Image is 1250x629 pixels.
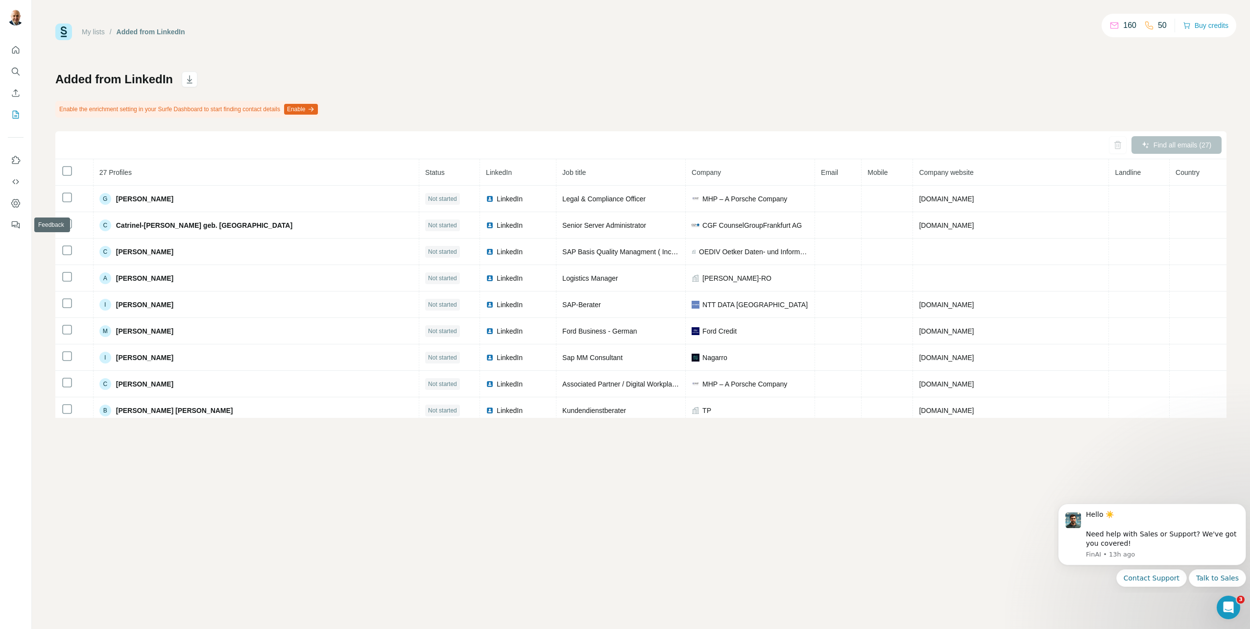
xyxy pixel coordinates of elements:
[486,221,494,229] img: LinkedIn logo
[8,41,24,59] button: Quick start
[919,169,973,176] span: Company website
[8,84,24,102] button: Enrich CSV
[486,407,494,414] img: LinkedIn logo
[702,353,727,363] span: Nagarro
[8,173,24,191] button: Use Surfe API
[116,300,173,310] span: [PERSON_NAME]
[428,327,457,336] span: Not started
[486,327,494,335] img: LinkedIn logo
[919,221,974,229] span: [DOMAIN_NAME]
[702,326,737,336] span: Ford Credit
[428,221,457,230] span: Not started
[55,101,320,118] div: Enable the enrichment setting in your Surfe Dashboard to start finding contact details
[486,301,494,309] img: LinkedIn logo
[1115,169,1141,176] span: Landline
[428,274,457,283] span: Not started
[8,216,24,234] button: Feedback
[428,194,457,203] span: Not started
[117,27,185,37] div: Added from LinkedIn
[702,194,787,204] span: MHP – A Porsche Company
[116,406,233,415] span: [PERSON_NAME] [PERSON_NAME]
[8,194,24,212] button: Dashboard
[497,247,523,257] span: LinkedIn
[919,407,974,414] span: [DOMAIN_NAME]
[497,194,523,204] span: LinkedIn
[562,301,601,309] span: SAP-Berater
[99,169,132,176] span: 27 Profiles
[486,380,494,388] img: LinkedIn logo
[692,354,699,362] img: company-logo
[116,273,173,283] span: [PERSON_NAME]
[497,300,523,310] span: LinkedIn
[116,353,173,363] span: [PERSON_NAME]
[99,325,111,337] div: M
[99,299,111,311] div: I
[425,169,445,176] span: Status
[99,219,111,231] div: C
[8,106,24,123] button: My lists
[55,72,173,87] h1: Added from LinkedIn
[99,378,111,390] div: C
[8,151,24,169] button: Use Surfe on LinkedIn
[692,327,699,335] img: company-logo
[562,248,788,256] span: SAP Basis Quality Managment ( Incident/Request & Problem Managment)
[116,379,173,389] span: [PERSON_NAME]
[692,301,699,309] img: company-logo
[562,221,646,229] span: Senior Server Administrator
[702,379,787,389] span: MHP – A Porsche Company
[692,169,721,176] span: Company
[497,326,523,336] span: LinkedIn
[99,272,111,284] div: A
[486,248,494,256] img: LinkedIn logo
[486,195,494,203] img: LinkedIn logo
[562,354,623,362] span: Sap MM Consultant
[1054,495,1250,593] iframe: Intercom notifications message
[116,326,173,336] span: [PERSON_NAME]
[867,169,888,176] span: Mobile
[919,380,974,388] span: [DOMAIN_NAME]
[821,169,838,176] span: Email
[486,169,512,176] span: LinkedIn
[428,300,457,309] span: Not started
[1123,20,1136,31] p: 160
[55,24,72,40] img: Surfe Logo
[110,27,112,37] li: /
[1158,20,1167,31] p: 50
[497,406,523,415] span: LinkedIn
[1217,596,1240,619] iframe: Intercom live chat
[702,300,808,310] span: NTT DATA [GEOGRAPHIC_DATA]
[919,354,974,362] span: [DOMAIN_NAME]
[99,246,111,258] div: C
[99,352,111,363] div: I
[1237,596,1245,604] span: 3
[428,380,457,388] span: Not started
[116,194,173,204] span: [PERSON_NAME]
[562,169,586,176] span: Job title
[99,405,111,416] div: B
[116,247,173,257] span: [PERSON_NAME]
[486,354,494,362] img: LinkedIn logo
[428,353,457,362] span: Not started
[562,195,646,203] span: Legal & Compliance Officer
[116,220,292,230] span: Catrinel-[PERSON_NAME] geb. [GEOGRAPHIC_DATA]
[1183,19,1228,32] button: Buy credits
[692,380,699,388] img: company-logo
[497,220,523,230] span: LinkedIn
[99,193,111,205] div: G
[702,273,771,283] span: [PERSON_NAME]-RO
[562,380,736,388] span: Associated Partner / Digital Workplace Service Line Lead
[702,406,711,415] span: TP
[497,353,523,363] span: LinkedIn
[486,274,494,282] img: LinkedIn logo
[497,379,523,389] span: LinkedIn
[428,406,457,415] span: Not started
[702,220,802,230] span: CGF CounselGroupFrankfurt AG
[428,247,457,256] span: Not started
